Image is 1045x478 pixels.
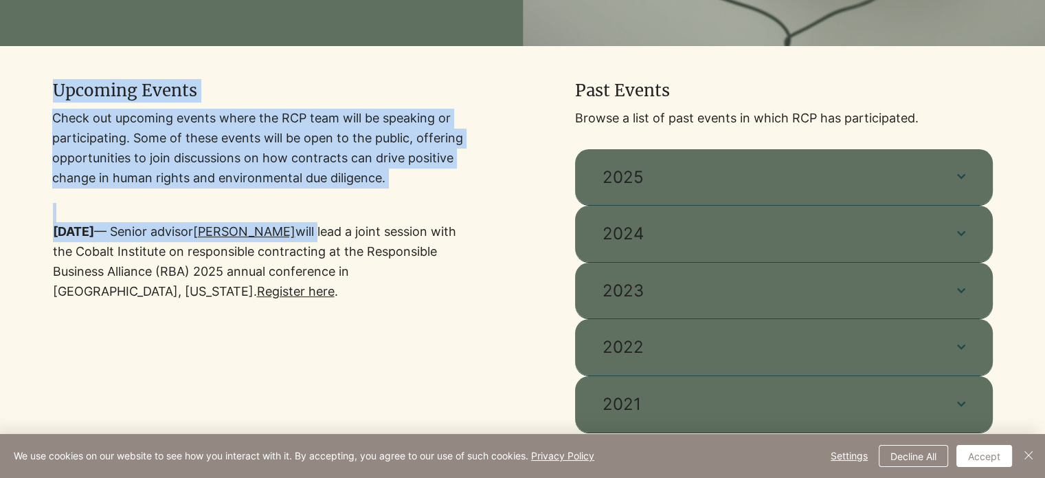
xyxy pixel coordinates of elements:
span: We use cookies on our website to see how you interact with it. By accepting, you agree to our use... [14,450,594,462]
button: 2023 [575,263,993,319]
span: 2022 [603,336,930,359]
span: [DATE] [53,224,94,239]
button: Accept [956,445,1012,467]
a: Register here [257,284,335,298]
h2: Past Events [575,79,936,102]
span: Settings [831,446,868,466]
button: 2021 [575,376,993,433]
span: 2023 [603,279,930,303]
span: 2024 [603,222,930,246]
button: Decline All [879,445,948,467]
p: Check out upcoming events where the RCP team will be speaking or participating. Some of these eve... [52,109,470,188]
a: Privacy Policy [531,450,594,461]
button: 2024 [575,206,993,262]
a: [PERSON_NAME] [193,224,295,239]
button: 2025 [575,149,993,206]
p: Browse a list of past events in which RCP has participated. [575,109,993,129]
button: Close [1020,445,1037,467]
button: 2022 [575,319,993,376]
span: 2025 [603,166,930,189]
span: 2021 [603,393,930,416]
img: Close [1020,447,1037,464]
h2: Upcoming Events [53,79,471,102]
span: — Senior advisor will lead a joint session with the Cobalt Institute on responsible contracting a... [53,224,456,298]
